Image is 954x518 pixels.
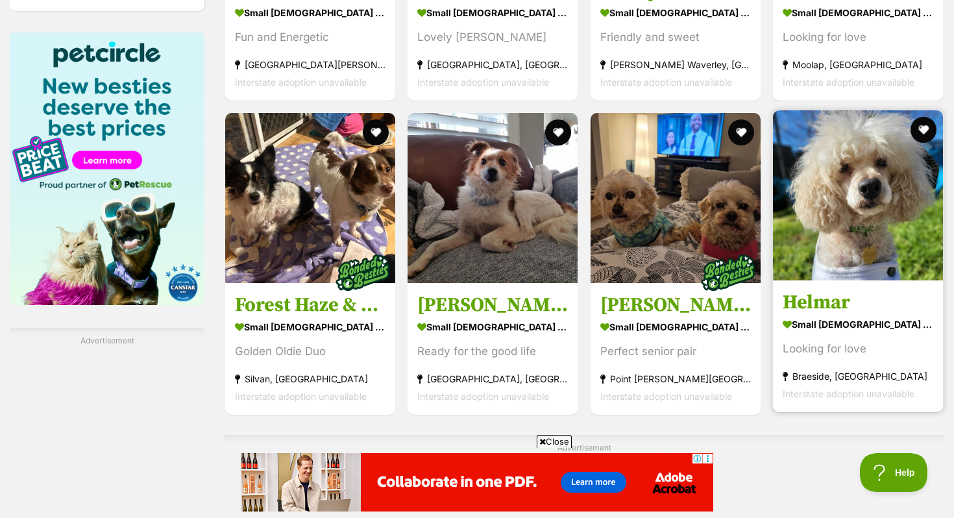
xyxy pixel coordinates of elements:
h3: Forest Haze & Spotted Wonder [235,292,385,317]
strong: Silvan, [GEOGRAPHIC_DATA] [235,369,385,387]
button: favourite [546,119,572,145]
strong: Braeside, [GEOGRAPHIC_DATA] [783,367,933,384]
div: Looking for love [783,29,933,46]
div: Golden Oldie Duo [235,342,385,360]
iframe: Help Scout Beacon - Open [860,453,928,492]
strong: [GEOGRAPHIC_DATA][PERSON_NAME][GEOGRAPHIC_DATA] [235,56,385,73]
div: Lovely [PERSON_NAME] [417,29,568,46]
button: favourite [911,117,936,143]
strong: small [DEMOGRAPHIC_DATA] Dog [783,314,933,333]
div: Fun and Energetic [235,29,385,46]
a: [PERSON_NAME] and [PERSON_NAME] small [DEMOGRAPHIC_DATA] Dog Perfect senior pair Point [PERSON_NA... [591,282,761,414]
span: Interstate adoption unavailable [417,390,549,401]
strong: small [DEMOGRAPHIC_DATA] Dog [600,3,751,22]
span: Interstate adoption unavailable [417,77,549,88]
strong: small [DEMOGRAPHIC_DATA] Dog [783,3,933,22]
strong: small [DEMOGRAPHIC_DATA] Dog [600,317,751,336]
div: Perfect senior pair [600,342,751,360]
iframe: Advertisement [241,453,713,512]
strong: small [DEMOGRAPHIC_DATA] Dog [417,317,568,336]
strong: small [DEMOGRAPHIC_DATA] Dog [417,3,568,22]
strong: [PERSON_NAME] Waverley, [GEOGRAPHIC_DATA] [600,56,751,73]
div: Friendly and sweet [600,29,751,46]
strong: small [DEMOGRAPHIC_DATA] Dog [235,3,385,22]
a: Helmar small [DEMOGRAPHIC_DATA] Dog Looking for love Braeside, [GEOGRAPHIC_DATA] Interstate adopt... [773,280,943,412]
span: Interstate adoption unavailable [783,388,914,399]
img: Charlie and Lola - Cavalier King Charles Spaniel x Poodle (Toy) Dog [591,113,761,283]
img: bonded besties [696,240,761,304]
h3: [PERSON_NAME] and [PERSON_NAME] [600,292,751,317]
img: Pet Circle promo banner [10,32,204,305]
h3: Helmar [783,290,933,314]
a: Forest Haze & Spotted Wonder small [DEMOGRAPHIC_DATA] Dog Golden Oldie Duo Silvan, [GEOGRAPHIC_DA... [225,282,395,414]
div: Looking for love [783,339,933,357]
a: [PERSON_NAME] small [DEMOGRAPHIC_DATA] Dog Ready for the good life [GEOGRAPHIC_DATA], [GEOGRAPHIC... [408,282,578,414]
strong: [GEOGRAPHIC_DATA], [GEOGRAPHIC_DATA] [417,369,568,387]
img: Forest Haze & Spotted Wonder - Pomeranian x Papillon Dog [225,113,395,283]
img: Helmar - Poodle Dog [773,110,943,280]
h3: [PERSON_NAME] [417,292,568,317]
div: Ready for the good life [417,342,568,360]
span: Interstate adoption unavailable [600,390,732,401]
span: Interstate adoption unavailable [235,77,367,88]
img: bonded besties [330,240,395,304]
button: favourite [728,119,754,145]
span: Interstate adoption unavailable [235,390,367,401]
strong: Point [PERSON_NAME][GEOGRAPHIC_DATA] [600,369,751,387]
strong: [GEOGRAPHIC_DATA], [GEOGRAPHIC_DATA] [417,56,568,73]
strong: small [DEMOGRAPHIC_DATA] Dog [235,317,385,336]
span: Interstate adoption unavailable [783,77,914,88]
button: favourite [363,119,389,145]
strong: Moolap, [GEOGRAPHIC_DATA] [783,56,933,73]
span: Interstate adoption unavailable [600,77,732,88]
img: Basil Silvanus - Papillon Dog [408,113,578,283]
span: Close [537,435,572,448]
